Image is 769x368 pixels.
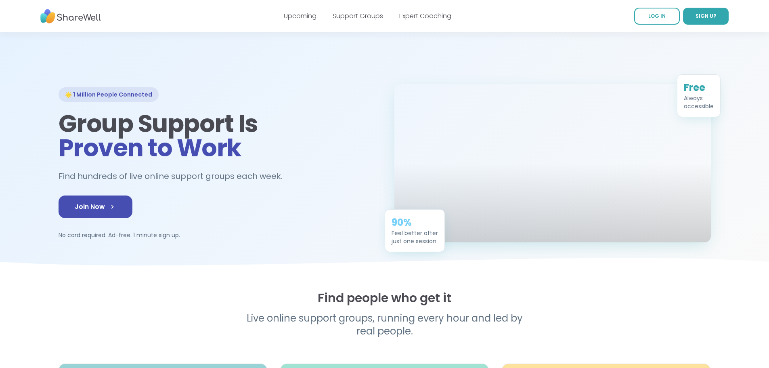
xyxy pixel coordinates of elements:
[59,170,291,183] h2: Find hundreds of live online support groups each week.
[59,87,159,102] div: 🌟 1 Million People Connected
[230,312,540,338] p: Live online support groups, running every hour and led by real people.
[684,94,714,110] div: Always accessible
[284,11,316,21] a: Upcoming
[59,111,375,160] h1: Group Support Is
[392,229,438,245] div: Feel better after just one session
[399,11,451,21] a: Expert Coaching
[684,81,714,94] div: Free
[59,231,375,239] p: No card required. Ad-free. 1 minute sign up.
[634,8,680,25] a: LOG IN
[59,131,241,165] span: Proven to Work
[696,13,717,19] span: SIGN UP
[648,13,666,19] span: LOG IN
[75,202,116,212] span: Join Now
[40,5,101,27] img: ShareWell Nav Logo
[59,196,132,218] a: Join Now
[392,216,438,229] div: 90%
[59,291,711,305] h2: Find people who get it
[683,8,729,25] a: SIGN UP
[333,11,383,21] a: Support Groups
